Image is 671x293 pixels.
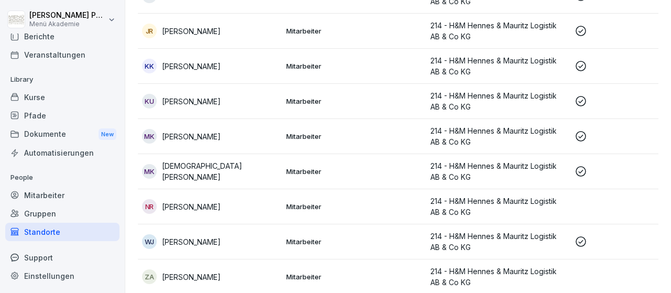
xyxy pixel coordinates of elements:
[5,71,120,88] p: Library
[5,169,120,186] p: People
[5,204,120,223] a: Gruppen
[286,132,422,141] p: Mitarbeiter
[5,125,120,144] div: Dokumente
[162,26,221,37] p: [PERSON_NAME]
[5,46,120,64] a: Veranstaltungen
[29,20,106,28] p: Menü Akademie
[142,199,157,214] div: NR
[142,129,157,144] div: MK
[142,269,157,284] div: ZA
[142,24,157,38] div: JR
[162,61,221,72] p: [PERSON_NAME]
[286,96,422,106] p: Mitarbeiter
[430,231,566,253] p: 214 - H&M Hennes & Mauritz Logistik AB & Co KG
[162,201,221,212] p: [PERSON_NAME]
[142,59,157,73] div: KK
[286,167,422,176] p: Mitarbeiter
[5,267,120,285] a: Einstellungen
[286,61,422,71] p: Mitarbeiter
[5,88,120,106] a: Kurse
[430,196,566,218] p: 214 - H&M Hennes & Mauritz Logistik AB & Co KG
[430,160,566,182] p: 214 - H&M Hennes & Mauritz Logistik AB & Co KG
[286,202,422,211] p: Mitarbeiter
[430,55,566,77] p: 214 - H&M Hennes & Mauritz Logistik AB & Co KG
[162,272,221,283] p: [PERSON_NAME]
[162,96,221,107] p: [PERSON_NAME]
[286,272,422,281] p: Mitarbeiter
[5,186,120,204] a: Mitarbeiter
[5,248,120,267] div: Support
[286,237,422,246] p: Mitarbeiter
[142,94,157,108] div: KU
[5,144,120,162] a: Automatisierungen
[162,236,221,247] p: [PERSON_NAME]
[5,106,120,125] a: Pfade
[142,234,157,249] div: WJ
[99,128,116,140] div: New
[430,266,566,288] p: 214 - H&M Hennes & Mauritz Logistik AB & Co KG
[142,164,157,179] div: MK
[162,160,278,182] p: [DEMOGRAPHIC_DATA][PERSON_NAME]
[286,26,422,36] p: Mitarbeiter
[5,223,120,241] a: Standorte
[5,125,120,144] a: DokumenteNew
[430,125,566,147] p: 214 - H&M Hennes & Mauritz Logistik AB & Co KG
[5,27,120,46] a: Berichte
[430,90,566,112] p: 214 - H&M Hennes & Mauritz Logistik AB & Co KG
[29,11,106,20] p: [PERSON_NAME] Pacyna
[162,131,221,142] p: [PERSON_NAME]
[430,20,566,42] p: 214 - H&M Hennes & Mauritz Logistik AB & Co KG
